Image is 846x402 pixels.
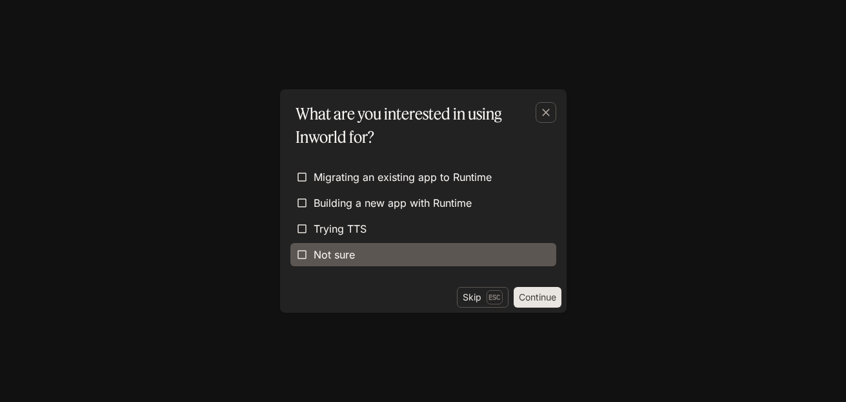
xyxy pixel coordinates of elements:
[487,290,503,304] p: Esc
[314,195,472,211] span: Building a new app with Runtime
[314,169,492,185] span: Migrating an existing app to Runtime
[314,221,367,237] span: Trying TTS
[457,287,509,308] button: SkipEsc
[296,102,546,149] p: What are you interested in using Inworld for?
[514,287,561,308] button: Continue
[314,247,355,262] span: Not sure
